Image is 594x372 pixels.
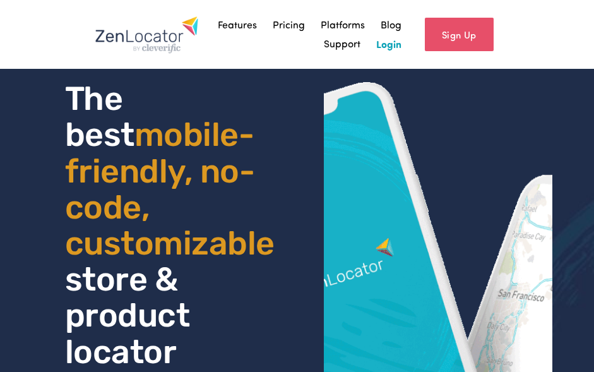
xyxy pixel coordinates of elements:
[65,115,275,263] span: mobile- friendly, no-code, customizable
[95,16,199,54] img: Zenlocator
[218,15,257,34] a: Features
[273,15,305,34] a: Pricing
[425,18,494,51] a: Sign Up
[321,15,365,34] a: Platforms
[65,79,134,154] span: The best
[376,35,401,54] a: Login
[65,224,281,371] span: store & product locator
[324,35,360,54] a: Support
[381,15,401,34] a: Blog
